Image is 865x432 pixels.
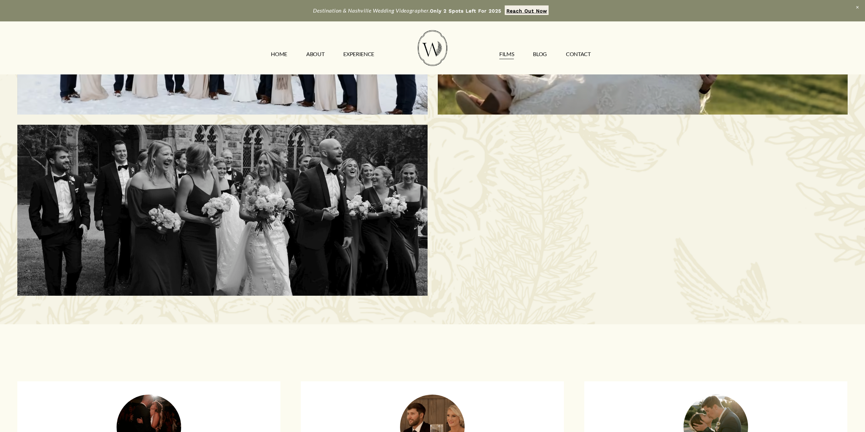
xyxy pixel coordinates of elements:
[505,5,549,15] a: Reach Out Now
[17,125,428,296] a: Elise & Andrew | Sewanee, TN
[306,49,324,60] a: ABOUT
[499,49,514,60] a: FILMS
[566,49,591,60] a: CONTACT
[506,8,547,14] strong: Reach Out Now
[343,49,374,60] a: EXPERIENCE
[533,49,547,60] a: Blog
[271,49,287,60] a: HOME
[418,30,447,66] img: Wild Fern Weddings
